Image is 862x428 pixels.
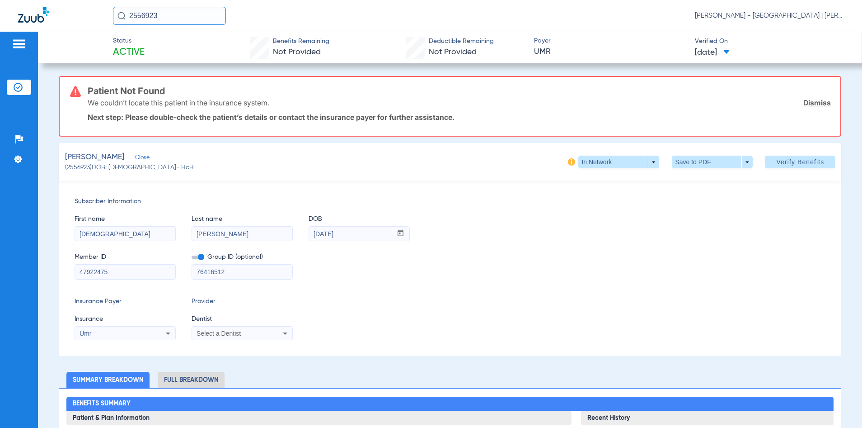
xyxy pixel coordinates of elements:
span: Payer [534,36,687,46]
span: Active [113,46,145,59]
img: Zuub Logo [18,7,49,23]
span: Insurance Payer [75,297,176,306]
span: Subscriber Information [75,197,826,206]
span: Member ID [75,252,176,262]
span: Umr [80,330,91,337]
span: UMR [534,46,687,57]
button: Verify Benefits [765,156,835,168]
a: Dismiss [803,98,831,107]
li: Full Breakdown [158,372,225,388]
p: We couldn’t locate this patient in the insurance system. [88,98,269,107]
span: Insurance [75,314,176,324]
button: In Network [578,156,659,168]
span: Last name [192,214,293,224]
span: Not Provided [273,48,321,56]
span: Verify Benefits [776,158,824,166]
h2: Benefits Summary [66,397,834,411]
span: Group ID (optional) [192,252,293,262]
button: Open calendar [392,227,409,241]
img: hamburger-icon [12,38,26,49]
span: [PERSON_NAME] - [GEOGRAPHIC_DATA] | [PERSON_NAME] [695,11,844,20]
span: Deductible Remaining [429,37,494,46]
span: Provider [192,297,293,306]
input: Search for patients [113,7,226,25]
span: Select a Dentist [197,330,241,337]
span: Not Provided [429,48,477,56]
span: Dentist [192,314,293,324]
span: Close [135,154,143,163]
span: Benefits Remaining [273,37,329,46]
span: Verified On [695,37,848,46]
h3: Patient Not Found [88,86,831,95]
img: error-icon [70,86,81,97]
li: Summary Breakdown [66,372,150,388]
img: Search Icon [117,12,126,20]
span: [PERSON_NAME] [65,152,124,163]
span: (2556923) DOB: [DEMOGRAPHIC_DATA] - HoH [65,163,194,172]
span: First name [75,214,176,224]
span: DOB [309,214,410,224]
img: info-icon [568,158,575,166]
p: Next step: Please double-check the patient’s details or contact the insurance payer for further a... [88,113,831,122]
button: Save to PDF [672,156,753,168]
h3: Recent History [581,411,834,425]
span: [DATE] [695,47,730,58]
span: Status [113,36,145,46]
iframe: Chat Widget [817,385,862,428]
h3: Patient & Plan Information [66,411,572,425]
